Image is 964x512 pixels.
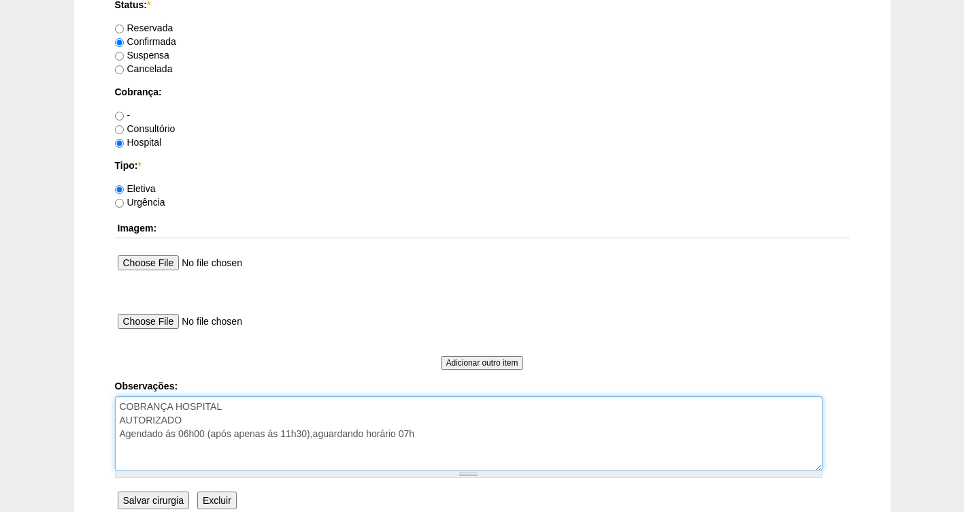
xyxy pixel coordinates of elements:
[115,25,124,33] input: Reservada
[115,85,850,99] label: Cobrança:
[115,63,173,74] label: Cancelada
[115,199,124,208] input: Urgência
[197,492,237,509] input: Excluir
[137,160,141,171] span: Este campo é obrigatório.
[115,123,176,134] label: Consultório
[115,159,850,172] label: Tipo:
[115,110,131,121] label: -
[115,36,176,47] label: Confirmada
[115,38,124,47] input: Confirmada
[115,50,169,61] label: Suspensa
[115,22,173,33] label: Reservada
[115,396,822,471] textarea: COBRANÇA HOSPITAL AUTORIZADO Agendado ás 06h00 (após apenas ás 11h30),aguardando horário 07h
[115,112,124,121] input: -
[115,125,124,134] input: Consultório
[115,197,165,208] label: Urgência
[441,356,524,370] input: Adicionar outro item
[115,65,124,74] input: Cancelada
[115,137,162,148] label: Hospital
[115,183,156,194] label: Eletiva
[115,139,124,148] input: Hospital
[118,492,189,509] input: Salvar cirurgia
[115,52,124,61] input: Suspensa
[115,185,124,194] input: Eletiva
[115,379,850,393] label: Observações:
[115,219,850,238] th: Imagem:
